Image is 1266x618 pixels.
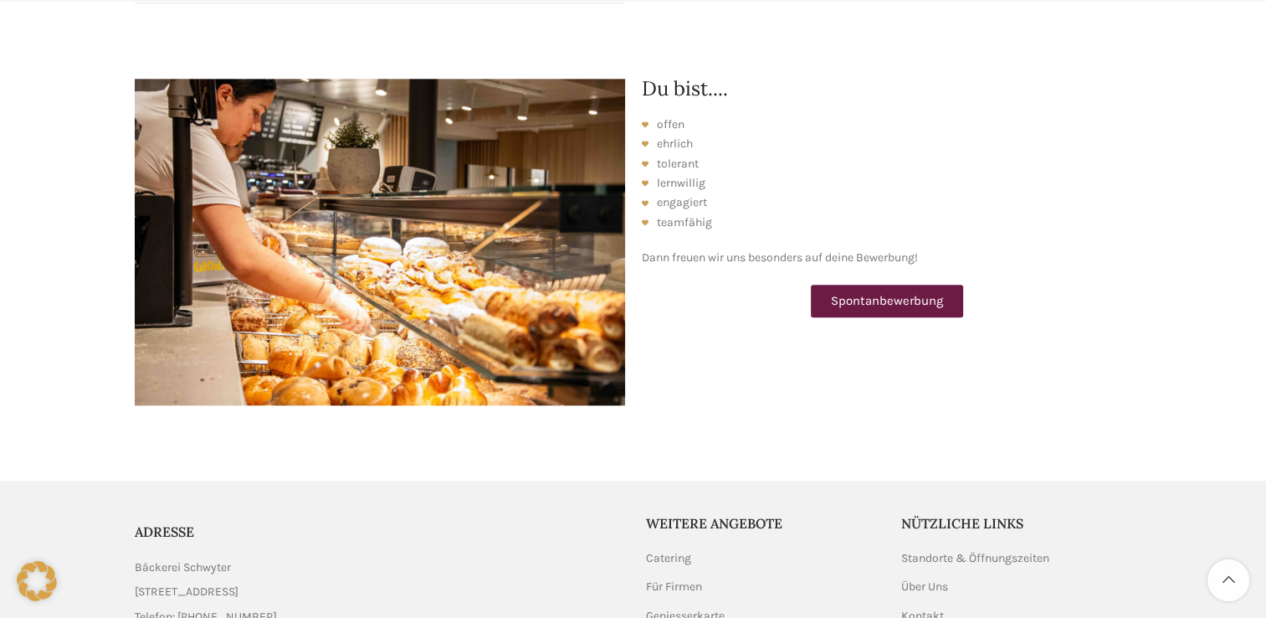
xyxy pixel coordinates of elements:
span: tolerant [657,155,699,173]
span: ehrlich [657,135,693,153]
a: Über Uns [901,579,950,595]
span: ADRESSE [135,523,194,540]
a: Catering [646,550,693,567]
span: Spontanbewerbung [831,295,943,307]
span: engagiert [657,193,707,212]
a: Spontanbewerbung [811,285,963,317]
a: Standorte & Öffnungszeiten [901,550,1051,567]
p: Dann freuen wir uns besonders auf deine Bewerbung! [642,249,1132,267]
h5: Weitere Angebote [646,514,877,533]
span: offen [657,116,684,134]
span: Bäckerei Schwyter [135,559,231,577]
a: Scroll to top button [1207,559,1249,601]
a: Für Firmen [646,579,704,595]
span: [STREET_ADDRESS] [135,583,238,601]
span: lernwillig [657,174,705,193]
h2: Du bist.... [642,79,1132,99]
h5: Nützliche Links [901,514,1132,533]
span: teamfähig [657,214,712,232]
